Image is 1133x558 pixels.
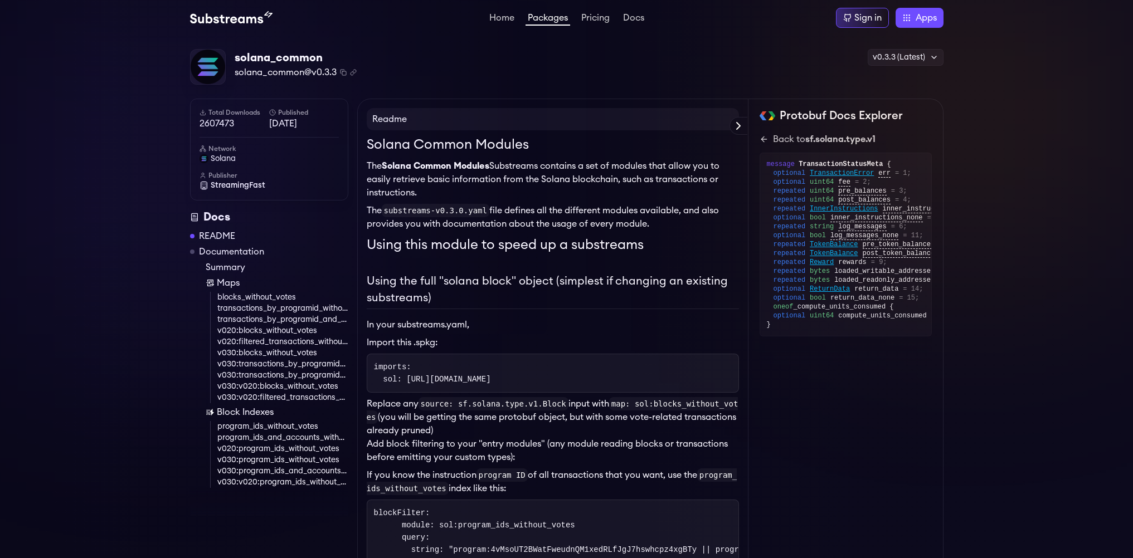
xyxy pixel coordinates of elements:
[810,222,834,231] span: string
[190,11,273,25] img: Substream's logo
[419,397,568,410] code: source: sf.solana.type.v1.Block
[810,169,874,178] span: TransactionError
[367,397,739,437] p: Replace any input with (you will be getting the same protobuf object, but with some vote-related ...
[774,311,806,320] span: optional
[838,258,866,267] span: rewards
[767,320,925,329] div: }
[774,240,806,249] span: repeated
[774,195,806,204] span: repeated
[217,443,348,454] a: v020:program_ids_without_votes
[868,49,944,66] div: v0.3.3 (Latest)
[374,508,964,554] code: blockFilter: module: sol:program_ids_without_votes query: string: "program:4vMsoUT2BWatFweudnQM1x...
[217,370,348,381] a: v030:transactions_by_programid_and_account_without_votes
[878,169,891,178] span: err
[367,468,737,495] code: program_ids_without_votes
[854,285,898,293] span: return_data
[774,249,806,258] span: repeated
[799,160,883,168] span: TransactionStatusMeta
[836,8,889,28] a: Sign in
[774,169,806,178] span: optional
[855,178,871,187] span: = 2;
[211,153,236,164] span: solana
[767,160,795,168] span: message
[903,231,923,240] span: = 11;
[367,273,739,309] h2: Using the full "solana block" object (simplest if changing an existing substreams)
[211,180,265,191] span: StreamingFast
[367,159,739,199] p: The Substreams contains a set of modules that allow you to easily retrieve basic information from...
[217,381,348,392] a: v030:v020:blocks_without_votes
[810,285,850,293] span: ReturnData
[810,231,826,240] span: bool
[760,133,932,146] a: Back tosf.solana.type.v1
[206,408,215,417] img: Block Index icon
[367,318,739,331] p: In your substreams.yaml,
[810,195,834,204] span: uint64
[810,293,826,302] span: bool
[200,117,269,130] span: 2607473
[838,196,891,204] span: post_balances
[206,278,215,287] img: Map icon
[903,285,923,293] span: = 14;
[830,232,898,240] span: log_messages_none
[367,135,739,155] h1: Solana Common Modules
[200,171,339,180] h6: Publisher
[217,466,348,477] a: v030:program_ids_and_accounts_without_votes
[374,363,491,384] code: imports: sol: [URL][DOMAIN_NAME]
[774,213,806,222] span: optional
[217,347,348,359] a: v030:blocks_without_votes
[367,235,739,255] h1: Using this module to speed up a substreams
[382,204,489,217] code: substreams-v0.3.0.yaml
[269,117,339,130] span: [DATE]
[774,258,806,267] span: repeated
[367,336,739,349] li: Import this .spkg:
[217,336,348,347] a: v020:filtered_transactions_without_votes
[199,229,235,243] a: README
[774,285,806,293] span: optional
[810,240,858,249] span: TokenBalance
[217,454,348,466] a: v030:program_ids_without_votes
[810,311,834,320] span: uint64
[476,468,528,482] code: program ID
[774,302,925,320] div: _compute_units_consumed {
[235,50,357,66] div: solana_common
[871,258,887,267] span: = 9;
[206,261,348,274] a: Summary
[217,325,348,336] a: v020:blocks_without_votes
[367,204,739,231] p: The file defines all the different modules available, and also provides you with documentation ab...
[838,311,926,320] span: compute_units_consumed
[774,303,794,311] span: oneof
[810,187,834,195] span: uint64
[217,392,348,403] a: v030:v020:filtered_transactions_without_votes
[863,241,935,249] span: pre_token_balances
[830,293,894,302] span: return_data_none
[854,11,882,25] div: Sign in
[367,397,738,424] code: map: sol:blocks_without_votes
[200,144,339,153] h6: Network
[810,249,858,258] span: TokenBalance
[269,108,339,117] h6: Published
[526,13,570,26] a: Packages
[760,111,776,120] img: Protobuf
[200,153,339,164] a: solana
[367,108,739,130] h4: Readme
[834,267,935,276] span: loaded_writable_addresses
[834,276,935,285] span: loaded_readonly_addresses
[487,13,517,25] a: Home
[895,169,911,178] span: = 1;
[367,468,739,495] p: If you know the instruction of all transactions that you want, use the index like this:
[810,258,834,267] span: Reward
[830,214,923,222] span: inner_instructions_none
[774,222,806,231] span: repeated
[810,204,878,213] span: InnerInstructions
[235,66,337,79] span: solana_common@v0.3.3
[199,245,264,258] a: Documentation
[217,314,348,325] a: transactions_by_programid_and_account_without_votes
[810,267,830,276] span: bytes
[887,160,891,168] span: {
[927,213,947,222] span: = 10;
[217,359,348,370] a: v030:transactions_by_programid_without_votes
[217,421,348,432] a: program_ids_without_votes
[774,178,806,187] span: optional
[774,267,806,276] span: repeated
[191,50,225,84] img: Package Logo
